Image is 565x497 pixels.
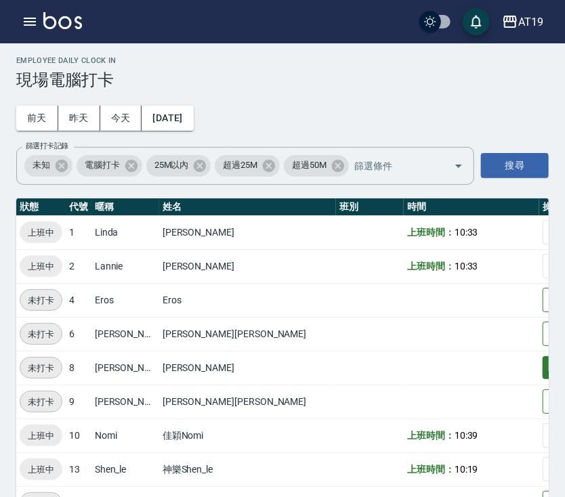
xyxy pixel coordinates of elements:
button: [DATE] [142,106,193,131]
span: 上班中 [20,429,62,443]
th: 代號 [66,198,91,216]
span: 10:39 [455,430,478,441]
span: 未打卡 [20,361,62,375]
th: 班別 [336,198,404,216]
div: 25M以內 [146,155,211,177]
input: 篩選條件 [351,154,430,177]
td: 6 [66,317,91,351]
td: 1 [66,215,91,249]
span: 未打卡 [20,395,62,409]
td: 13 [66,452,91,486]
button: 今天 [100,106,142,131]
td: [PERSON_NAME][PERSON_NAME] [159,385,336,418]
td: [PERSON_NAME][PERSON_NAME] [159,317,336,351]
div: 超過50M [284,155,349,177]
h2: Employee Daily Clock In [16,56,549,65]
button: 昨天 [58,106,100,131]
button: save [463,8,490,35]
td: 佳穎Nomi [159,418,336,452]
button: 搜尋 [481,153,549,178]
td: [PERSON_NAME] [91,385,159,418]
td: [PERSON_NAME] [159,215,336,249]
th: 暱稱 [91,198,159,216]
span: 超過50M [284,158,335,172]
span: 上班中 [20,462,62,477]
td: 神樂Shen_le [159,452,336,486]
button: 前天 [16,106,58,131]
td: [PERSON_NAME] [159,249,336,283]
img: Logo [43,12,82,29]
button: AT19 [497,8,549,36]
span: 10:33 [455,261,478,272]
span: 25M以內 [146,158,197,172]
td: 10 [66,418,91,452]
td: Nomi [91,418,159,452]
button: Open [448,155,469,177]
span: 10:19 [455,464,478,475]
b: 上班時間： [407,227,455,238]
span: 上班中 [20,259,62,274]
td: Eros [91,283,159,317]
span: 未打卡 [20,327,62,341]
span: 上班中 [20,225,62,240]
td: [PERSON_NAME] [159,351,336,385]
span: 10:33 [455,227,478,238]
b: 上班時間： [407,261,455,272]
span: 電腦打卡 [77,158,128,172]
td: [PERSON_NAME] [91,317,159,351]
td: Eros [159,283,336,317]
td: 4 [66,283,91,317]
div: 超過25M [215,155,280,177]
td: 9 [66,385,91,418]
b: 上班時間： [407,430,455,441]
td: Lannie [91,249,159,283]
span: 超過25M [215,158,266,172]
div: AT19 [518,14,543,30]
span: 未知 [24,158,58,172]
div: 電腦打卡 [77,155,142,177]
td: Shen_le [91,452,159,486]
label: 篩選打卡記錄 [26,141,68,151]
td: Linda [91,215,159,249]
th: 時間 [404,198,539,216]
td: 8 [66,351,91,385]
div: 未知 [24,155,72,177]
td: 2 [66,249,91,283]
span: 未打卡 [20,293,62,307]
b: 上班時間： [407,464,455,475]
td: [PERSON_NAME] [91,351,159,385]
th: 狀態 [16,198,66,216]
h3: 現場電腦打卡 [16,70,549,89]
th: 姓名 [159,198,336,216]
